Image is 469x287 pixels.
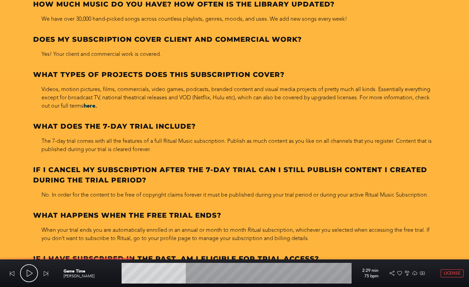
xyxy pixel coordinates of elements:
[33,85,436,110] p: Videos, motion pictures, films, commercials, video games, podcasts, branded content and visual me...
[33,50,436,58] p: Yes! Your client and commercial work is covered.
[84,102,97,109] a: here.
[33,121,436,131] h5: What does the 7-day trial include?
[33,165,436,185] h5: If I cancel my subscription after the 7-day trial can I still publish content I created during th...
[64,268,119,274] p: Game Time
[33,137,436,154] p: The 7-day trial comes with all the features of a full Ritual Music subscription. Publish as much ...
[33,210,436,220] h5: What happens when the free trial ends?
[444,271,460,276] span: License
[33,191,436,199] p: No. In order for the content to be free of copyright claims forever it must be published during y...
[33,226,436,243] p: When your trial ends you are automatically enrolled in an annual or month to month Ritual subscri...
[33,69,436,80] h5: What types of projects does this subscription cover?
[33,34,436,44] h5: Does my subscription cover client and commercial work?
[354,268,379,274] p: 2:29 min
[354,274,379,279] p: 75 bpm
[33,254,436,264] h5: If I have subscribed in the past, am I eligible for trial access?
[64,274,95,278] a: [PERSON_NAME]
[33,15,436,23] p: We have over 30,000 hand-picked songs across countless playlists, genres, moods, and uses. We add...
